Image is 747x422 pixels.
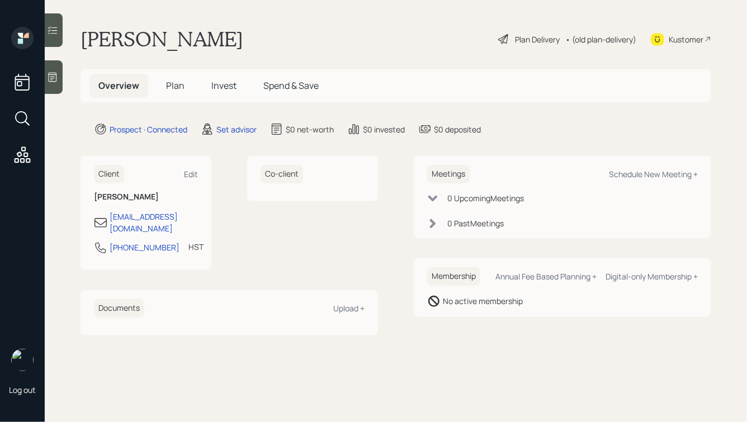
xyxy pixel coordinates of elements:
div: Schedule New Meeting + [609,169,698,179]
div: Digital-only Membership + [606,271,698,282]
span: Plan [166,79,185,92]
div: 0 Past Meeting s [447,217,504,229]
h1: [PERSON_NAME] [81,27,243,51]
h6: Documents [94,299,144,317]
div: Prospect · Connected [110,124,187,135]
div: $0 net-worth [286,124,334,135]
div: Upload + [333,303,365,314]
h6: Co-client [261,165,303,183]
div: HST [188,241,204,253]
img: hunter_neumayer.jpg [11,349,34,371]
h6: Meetings [427,165,470,183]
div: $0 deposited [434,124,481,135]
div: Set advisor [216,124,257,135]
div: $0 invested [363,124,405,135]
div: Plan Delivery [515,34,560,45]
span: Invest [211,79,237,92]
div: [PHONE_NUMBER] [110,241,179,253]
div: No active membership [443,295,523,307]
span: Overview [98,79,139,92]
h6: Client [94,165,124,183]
div: 0 Upcoming Meeting s [447,192,524,204]
h6: [PERSON_NAME] [94,192,198,202]
div: Kustomer [669,34,703,45]
div: [EMAIL_ADDRESS][DOMAIN_NAME] [110,211,198,234]
h6: Membership [427,267,480,286]
div: Edit [184,169,198,179]
div: Log out [9,385,36,395]
div: Annual Fee Based Planning + [495,271,597,282]
span: Spend & Save [263,79,319,92]
div: • (old plan-delivery) [565,34,636,45]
